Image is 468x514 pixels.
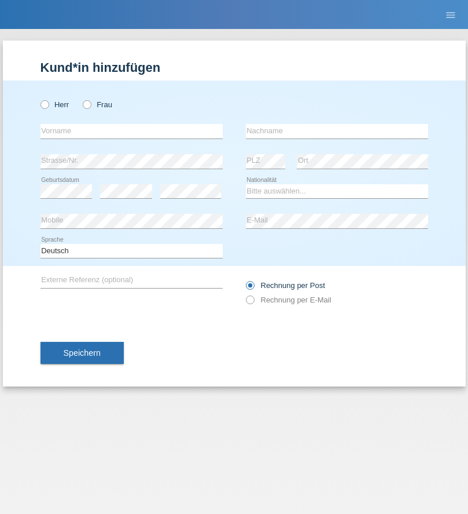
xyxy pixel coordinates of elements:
[439,11,462,18] a: menu
[246,281,325,290] label: Rechnung per Post
[246,281,253,296] input: Rechnung per Post
[40,100,69,109] label: Herr
[246,296,331,304] label: Rechnung per E-Mail
[64,348,101,358] span: Speichern
[40,100,48,108] input: Herr
[246,296,253,310] input: Rechnung per E-Mail
[83,100,90,108] input: Frau
[83,100,112,109] label: Frau
[445,9,456,21] i: menu
[40,342,124,364] button: Speichern
[40,60,428,75] h1: Kund*in hinzufügen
